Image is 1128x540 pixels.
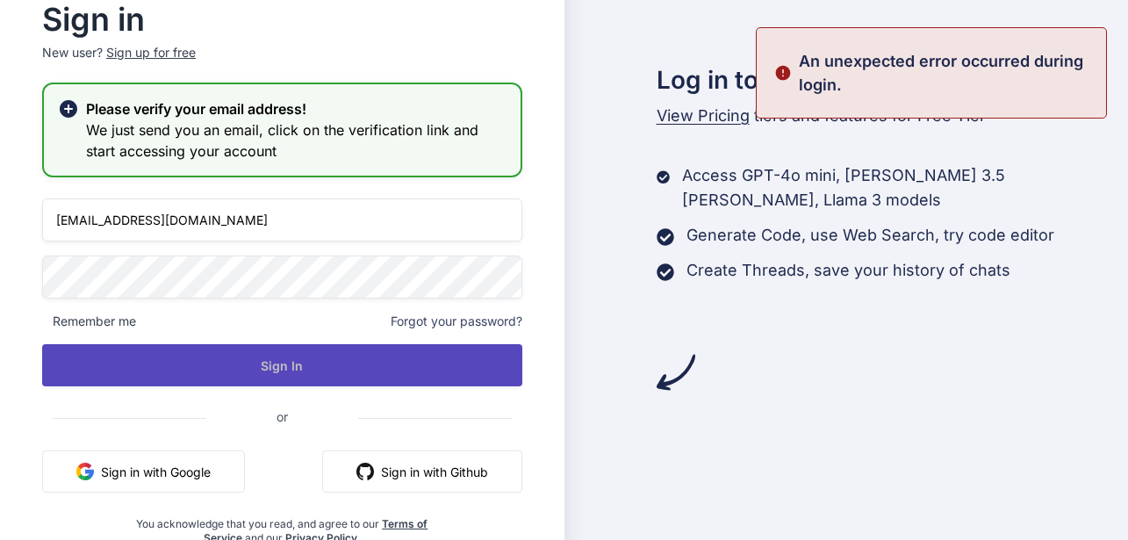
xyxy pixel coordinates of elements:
[42,198,522,241] input: Login or Email
[42,313,136,330] span: Remember me
[322,450,522,493] button: Sign in with Github
[686,258,1010,283] p: Create Threads, save your history of chats
[356,463,374,480] img: github
[774,49,792,97] img: alert
[682,163,1128,212] p: Access GPT-4o mini, [PERSON_NAME] 3.5 [PERSON_NAME], Llama 3 models
[657,353,695,392] img: arrow
[86,98,507,119] h2: Please verify your email address!
[42,5,522,33] h2: Sign in
[86,119,507,162] h3: We just send you an email, click on the verification link and start accessing your account
[657,106,750,125] span: View Pricing
[391,313,522,330] span: Forgot your password?
[106,44,196,61] div: Sign up for free
[76,463,94,480] img: google
[42,44,522,83] p: New user?
[686,223,1054,248] p: Generate Code, use Web Search, try code editor
[799,49,1096,97] p: An unexpected error occurred during login.
[42,344,522,386] button: Sign In
[206,395,358,438] span: or
[42,450,245,493] button: Sign in with Google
